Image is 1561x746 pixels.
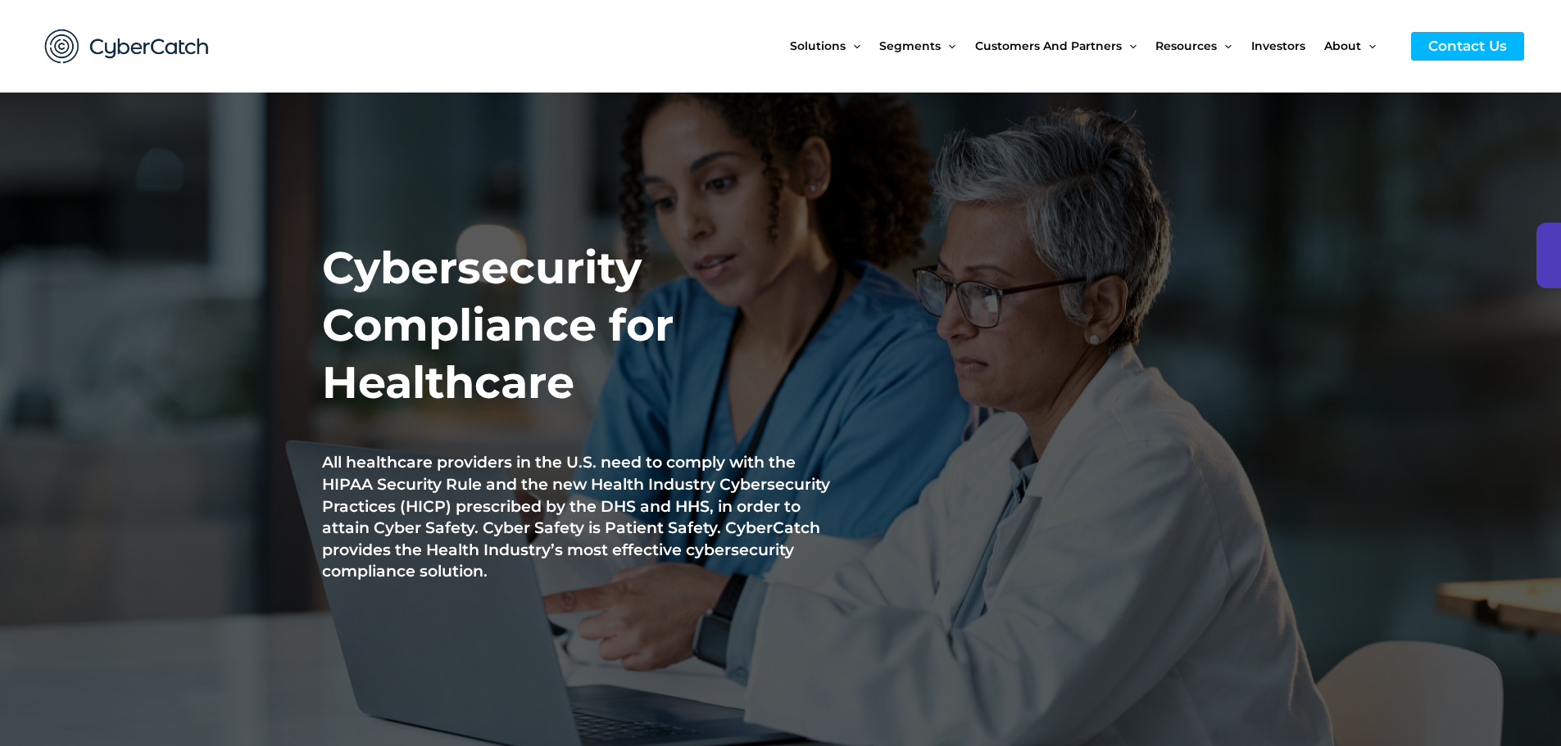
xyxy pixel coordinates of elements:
[1361,11,1376,80] span: Menu Toggle
[879,11,941,80] span: Segments
[1251,11,1324,80] a: Investors
[322,452,837,583] h1: All healthcare providers in the U.S. need to comply with the HIPAA Security Rule and the new Heal...
[322,239,837,412] h2: Cybersecurity Compliance for Healthcare
[790,11,846,80] span: Solutions
[846,11,860,80] span: Menu Toggle
[941,11,955,80] span: Menu Toggle
[29,12,225,80] img: CyberCatch
[1217,11,1232,80] span: Menu Toggle
[1324,11,1361,80] span: About
[1251,11,1305,80] span: Investors
[975,11,1122,80] span: Customers and Partners
[1411,32,1524,61] a: Contact Us
[1155,11,1217,80] span: Resources
[790,11,1395,80] nav: Site Navigation: New Main Menu
[1122,11,1137,80] span: Menu Toggle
